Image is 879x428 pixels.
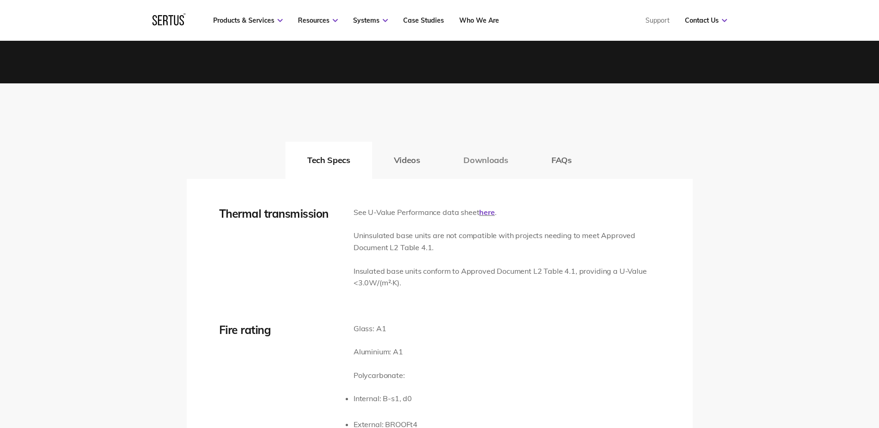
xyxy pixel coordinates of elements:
p: See U-Value Performance data sheet . [354,207,660,219]
p: Glass: A1 [354,323,417,335]
a: Products & Services [213,16,283,25]
button: Videos [372,142,442,179]
a: Case Studies [403,16,444,25]
a: Who We Are [459,16,499,25]
button: FAQs [530,142,594,179]
p: Insulated base units conform to Approved Document L2 Table 4.1, providing a U-Value <3.0W/(m²·K). [354,265,660,289]
iframe: Chat Widget [712,321,879,428]
p: Aluminium: A1 [354,346,417,358]
div: Thermal transmission [219,207,340,220]
a: Systems [353,16,388,25]
a: Support [645,16,670,25]
a: Contact Us [685,16,727,25]
p: Polycarbonate: [354,370,417,382]
a: here [479,208,494,217]
p: Uninsulated base units are not compatible with projects needing to meet Approved Document L2 Tabl... [354,230,660,253]
a: Resources [298,16,338,25]
li: Internal: B-s1, d0 [354,393,417,405]
button: Downloads [442,142,530,179]
div: Fire rating [219,323,340,337]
